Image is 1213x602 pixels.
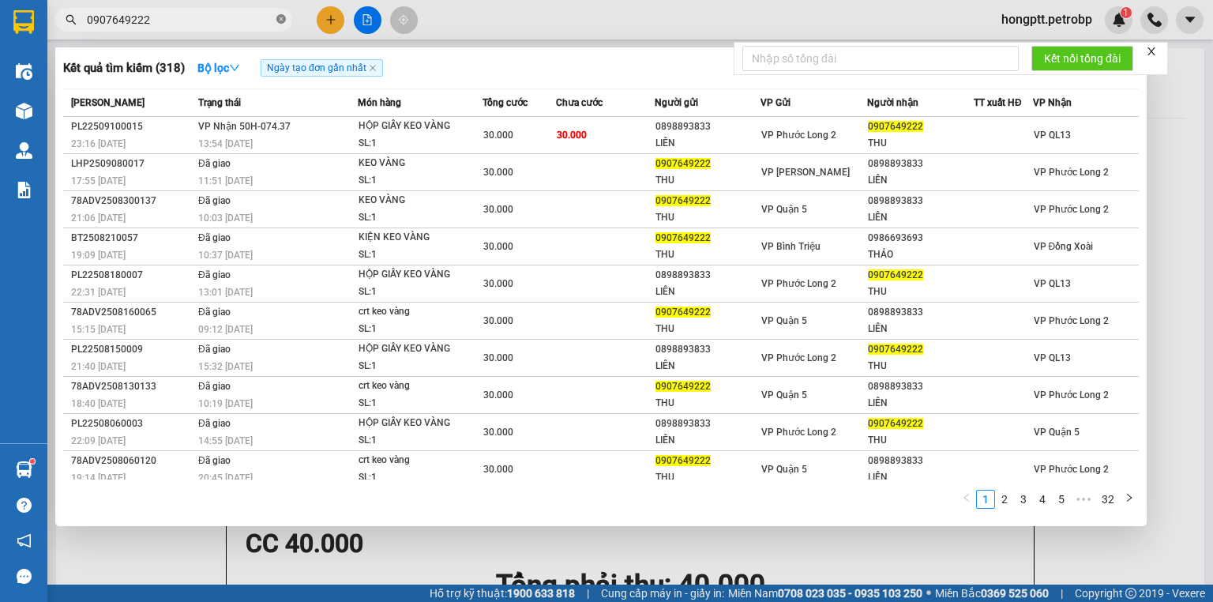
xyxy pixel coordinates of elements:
span: 30.000 [483,278,513,289]
span: Kết nối tổng đài [1044,50,1121,67]
div: LIÊN [868,469,973,486]
span: close [1146,46,1157,57]
span: Món hàng [358,97,401,108]
div: LIÊN [655,432,760,449]
div: KEO VÀNG [359,192,477,209]
li: 3 [1014,490,1033,509]
div: LIÊN [868,395,973,412]
div: THU [655,395,760,412]
span: 0907649222 [868,418,923,429]
span: Đã giao [198,232,231,243]
div: THU [655,172,760,189]
div: 0986693693 [868,230,973,246]
div: crt keo vàng [359,378,477,395]
img: warehouse-icon [16,142,32,159]
div: 0898893833 [868,156,973,172]
span: VP Phước Long 2 [1034,315,1109,326]
div: LIÊN [868,321,973,337]
div: SL: 1 [359,432,477,450]
span: 0907649222 [868,121,923,132]
span: 19:14 [DATE] [71,472,126,483]
span: 10:37 [DATE] [198,250,253,261]
div: 0898893833 [868,378,973,395]
img: logo-vxr [13,10,34,34]
div: 0898893833 [655,416,760,432]
span: Ngày tạo đơn gần nhất [261,59,383,77]
div: LIÊN [655,135,760,152]
span: VP Quận 5 [761,315,807,326]
input: Tìm tên, số ĐT hoặc mã đơn [87,11,273,28]
li: Next 5 Pages [1071,490,1096,509]
span: question-circle [17,498,32,513]
span: message [17,569,32,584]
a: 3 [1015,491,1032,508]
span: 0907649222 [655,381,711,392]
div: 0898893833 [868,304,973,321]
li: Next Page [1120,490,1139,509]
div: THẢO [868,246,973,263]
span: 0907649222 [868,269,923,280]
span: VP Gửi [760,97,791,108]
li: [PERSON_NAME][GEOGRAPHIC_DATA] [8,8,229,93]
span: 22:31 [DATE] [71,287,126,298]
span: VP Phước Long 2 [1034,167,1109,178]
span: Đã giao [198,381,231,392]
span: 30.000 [483,130,513,141]
span: Đã giao [198,269,231,280]
span: ••• [1071,490,1096,509]
span: 21:06 [DATE] [71,213,126,224]
span: right [1125,493,1134,502]
span: VP Nhận 50H-074.37 [198,121,291,132]
span: notification [17,533,32,548]
span: Đã giao [198,344,231,355]
span: VP Phước Long 2 [1034,389,1109,401]
span: 30.000 [483,167,513,178]
a: 32 [1097,491,1119,508]
div: PL22508060003 [71,416,193,432]
span: Người nhận [867,97,918,108]
span: 0907649222 [655,455,711,466]
button: left [957,490,976,509]
li: VP VP QL13 [8,111,109,129]
span: VP Phước Long 2 [1034,464,1109,475]
div: 0898893833 [655,341,760,358]
div: KIỆN KEO VÀNG [359,229,477,246]
div: LIÊN [655,284,760,300]
span: VP Quận 5 [761,204,807,215]
div: 78ADV2508160065 [71,304,193,321]
span: 30.000 [483,315,513,326]
div: 0898893833 [655,267,760,284]
span: left [962,493,971,502]
span: down [229,62,240,73]
span: 22:09 [DATE] [71,435,126,446]
a: 2 [996,491,1013,508]
span: search [66,14,77,25]
span: 30.000 [557,130,587,141]
span: 0907649222 [655,232,711,243]
span: Đã giao [198,158,231,169]
span: VP QL13 [1034,352,1071,363]
div: LIÊN [655,358,760,374]
div: HỘP GIẤY KEO VÀNG [359,118,477,135]
li: Previous Page [957,490,976,509]
span: VP [PERSON_NAME] [761,167,850,178]
div: SL: 1 [359,246,477,264]
span: VP QL13 [1034,130,1071,141]
span: [PERSON_NAME] [71,97,145,108]
div: THU [655,321,760,337]
div: THU [655,469,760,486]
span: VP Phước Long 2 [761,427,836,438]
span: Trạng thái [198,97,241,108]
span: close [369,64,377,72]
img: warehouse-icon [16,103,32,119]
span: VP Bình Triệu [761,241,821,252]
div: PL22508180007 [71,267,193,284]
div: BT2508210057 [71,230,193,246]
div: 0898893833 [868,193,973,209]
span: 09:12 [DATE] [198,324,253,335]
span: VP Phước Long 2 [1034,204,1109,215]
div: SL: 1 [359,172,477,190]
span: close-circle [276,13,286,28]
span: 10:03 [DATE] [198,213,253,224]
div: SL: 1 [359,135,477,152]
